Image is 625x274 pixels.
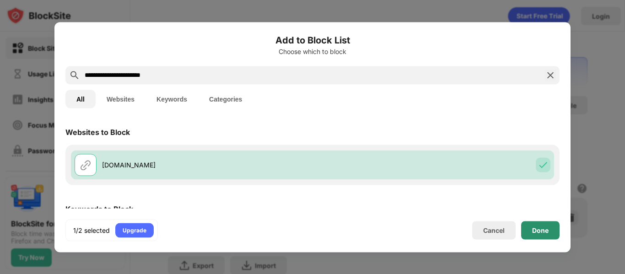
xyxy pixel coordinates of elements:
[532,226,549,234] div: Done
[73,226,110,235] div: 1/2 selected
[96,90,145,108] button: Websites
[145,90,198,108] button: Keywords
[545,70,556,81] img: search-close
[69,70,80,81] img: search.svg
[483,226,505,234] div: Cancel
[102,160,312,170] div: [DOMAIN_NAME]
[65,33,560,47] h6: Add to Block List
[65,127,130,136] div: Websites to Block
[123,226,146,235] div: Upgrade
[65,48,560,55] div: Choose which to block
[65,204,133,213] div: Keywords to Block
[198,90,253,108] button: Categories
[65,90,96,108] button: All
[80,159,91,170] img: url.svg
